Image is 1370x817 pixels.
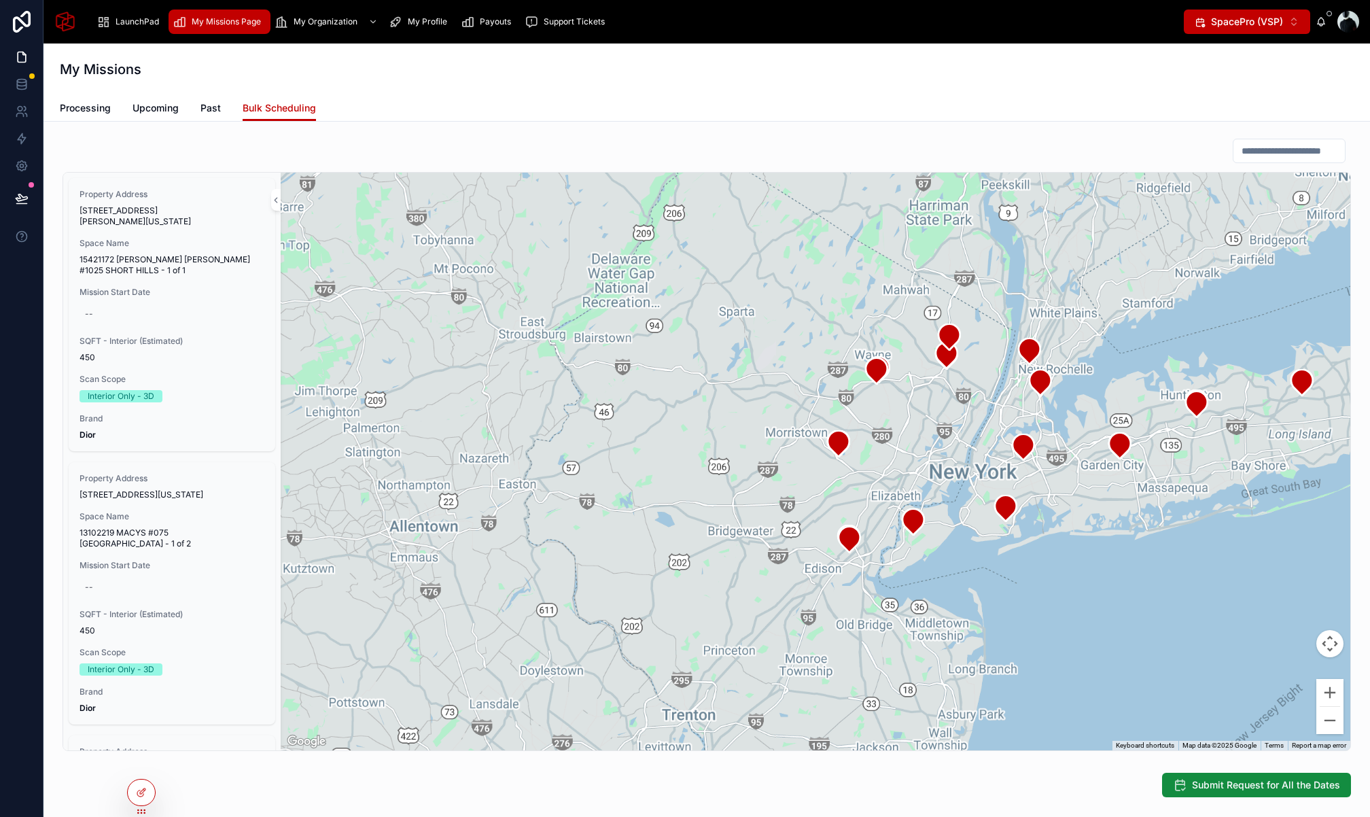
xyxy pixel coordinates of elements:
span: Map data ©2025 Google [1182,742,1257,749]
span: 450 [80,352,264,363]
span: Property Address [80,473,264,484]
div: Interior Only - 3D [88,390,154,402]
span: Processing [60,101,111,115]
h1: My Missions [60,60,141,79]
a: My Profile [385,10,457,34]
button: Map camera controls [1316,630,1343,657]
span: Scan Scope [80,647,264,658]
span: SpacePro (VSP) [1211,15,1283,29]
span: 450 [80,625,264,636]
span: Scan Scope [80,374,264,385]
div: scrollable content [87,7,1184,37]
span: Property Address [80,746,264,757]
button: Keyboard shortcuts [1116,741,1174,750]
a: Upcoming [133,96,179,123]
div: Interior Only - 3D [88,663,154,676]
span: Upcoming [133,101,179,115]
span: [STREET_ADDRESS][PERSON_NAME][US_STATE] [80,205,264,227]
img: Google [284,733,329,750]
a: My Missions Page [169,10,270,34]
a: Past [200,96,221,123]
a: My Organization [270,10,385,34]
span: Submit Request for All the Dates [1192,778,1340,792]
button: Zoom in [1316,679,1343,706]
a: Payouts [457,10,521,34]
span: SQFT - Interior (Estimated) [80,609,264,620]
strong: Dior [80,430,96,440]
span: [STREET_ADDRESS][US_STATE] [80,489,264,500]
span: Space Name [80,238,264,249]
span: My Missions Page [192,16,261,27]
button: Zoom out [1316,707,1343,734]
span: Support Tickets [544,16,605,27]
a: LaunchPad [92,10,169,34]
span: Property Address [80,189,264,200]
a: Terms (opens in new tab) [1265,742,1284,749]
a: Processing [60,96,111,123]
a: Open this area in Google Maps (opens a new window) [284,733,329,750]
span: Mission Start Date [80,287,264,298]
span: My Organization [294,16,357,27]
span: Mission Start Date [80,560,264,571]
button: Submit Request for All the Dates [1162,773,1351,797]
span: My Profile [408,16,447,27]
span: LaunchPad [116,16,159,27]
span: Brand [80,686,264,697]
a: Report a map error [1292,742,1346,749]
strong: Dior [80,703,96,713]
span: Space Name [80,511,264,522]
span: Past [200,101,221,115]
span: 13102219 MACYS #075 [GEOGRAPHIC_DATA] - 1 of 2 [80,527,264,549]
button: Select Button [1184,10,1310,34]
span: Brand [80,413,264,424]
div: -- [85,582,93,593]
span: Payouts [480,16,511,27]
div: -- [85,309,93,319]
span: 15421172 [PERSON_NAME] [PERSON_NAME] #1025 SHORT HILLS - 1 of 1 [80,254,264,276]
a: Support Tickets [521,10,614,34]
img: App logo [54,11,76,33]
span: SQFT - Interior (Estimated) [80,336,264,347]
span: Bulk Scheduling [243,101,316,115]
a: Bulk Scheduling [243,96,316,122]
